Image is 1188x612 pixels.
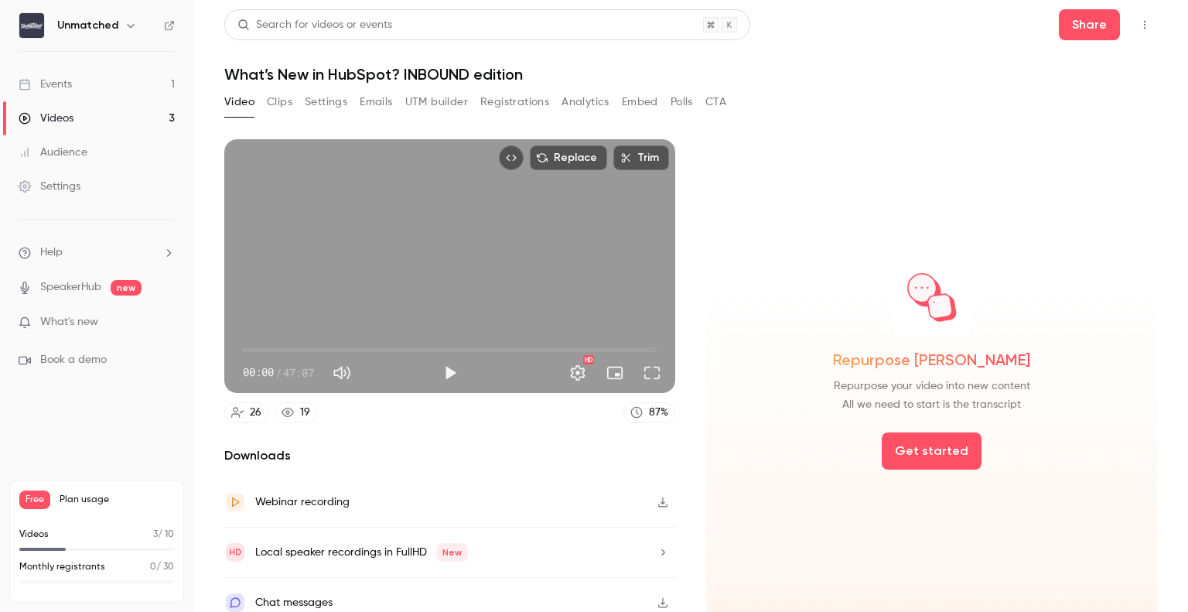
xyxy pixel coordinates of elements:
button: Analytics [562,90,609,115]
span: 0 [150,562,156,572]
h1: What’s New in HubSpot? INBOUND edition [224,65,1157,84]
button: Settings [305,90,347,115]
p: Monthly registrants [19,560,105,574]
p: / 30 [150,560,174,574]
a: 87% [623,402,675,423]
p: / 10 [153,528,174,542]
p: Videos [19,528,49,542]
button: UTM builder [405,90,468,115]
div: Search for videos or events [237,17,392,33]
span: 00:00 [243,364,274,381]
span: What's new [40,314,98,330]
button: Top Bar Actions [1132,12,1157,37]
div: 26 [250,405,261,421]
button: Emails [360,90,392,115]
div: 00:00 [243,364,314,381]
li: help-dropdown-opener [19,244,175,261]
span: Repurpose your video into new content All we need to start is the transcript [834,377,1030,414]
button: Embed [622,90,658,115]
div: Webinar recording [255,493,350,511]
a: 19 [275,402,317,423]
span: new [111,280,142,296]
div: Events [19,77,72,92]
button: Polls [671,90,693,115]
div: Videos [19,111,73,126]
span: Plan usage [60,494,174,506]
span: Book a demo [40,352,107,368]
button: Get started [882,433,981,470]
button: CTA [705,90,726,115]
img: Unmatched [19,13,44,38]
a: 26 [224,402,268,423]
span: Repurpose [PERSON_NAME] [833,349,1030,371]
div: 19 [300,405,310,421]
h2: Downloads [224,446,675,465]
button: Play [435,357,466,388]
button: Share [1059,9,1120,40]
button: Video [224,90,254,115]
button: Registrations [480,90,549,115]
button: Settings [562,357,593,388]
div: Chat messages [255,593,333,612]
h6: Unmatched [57,18,118,33]
button: Replace [530,145,607,170]
span: Free [19,491,50,509]
button: Full screen [637,357,667,388]
span: 3 [153,530,158,539]
span: New [436,543,468,562]
button: Turn on miniplayer [599,357,630,388]
button: Trim [613,145,669,170]
span: Help [40,244,63,261]
button: Embed video [499,145,524,170]
a: SpeakerHub [40,279,101,296]
div: Audience [19,145,87,160]
button: Clips [267,90,292,115]
span: 47:07 [283,364,314,381]
div: Local speaker recordings in FullHD [255,543,468,562]
div: 87 % [649,405,668,421]
div: HD [583,355,594,364]
div: Settings [19,179,80,194]
button: Mute [326,357,357,388]
span: / [275,364,282,381]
